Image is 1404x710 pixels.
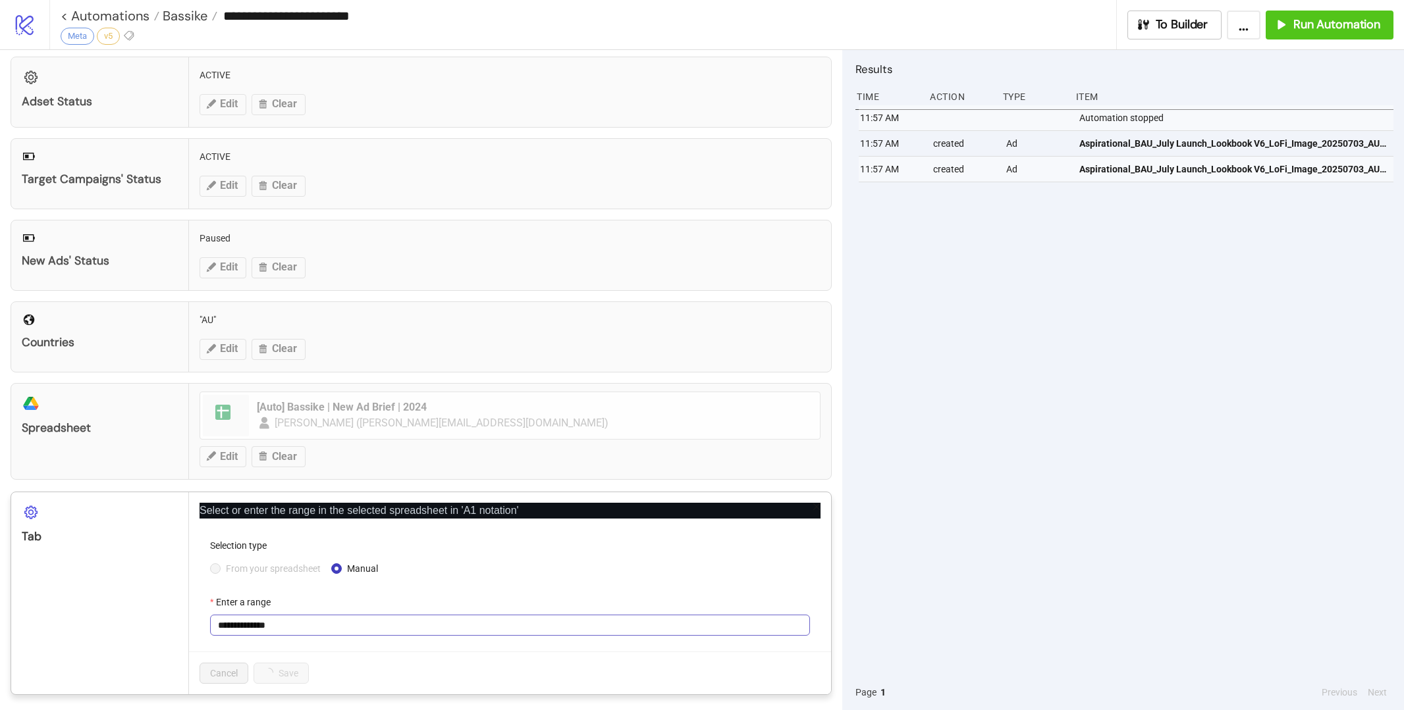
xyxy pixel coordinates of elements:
[1227,11,1260,39] button: ...
[1079,131,1388,156] a: Aspirational_BAU_July Launch_Lookbook V6_LoFi_Image_20250703_AU_BOF
[61,9,159,22] a: < Automations
[855,61,1393,78] h2: Results
[1078,105,1397,130] div: Automation stopped
[932,131,996,156] div: created
[1293,17,1380,32] span: Run Automation
[855,685,877,699] span: Page
[22,529,178,544] div: Tab
[221,561,326,576] span: From your spreadsheet
[1079,157,1388,182] a: Aspirational_BAU_July Launch_Lookbook V6_LoFi_Image_20250703_AU_BOF
[1075,84,1393,109] div: Item
[200,663,248,684] button: Cancel
[929,84,992,109] div: Action
[1266,11,1393,39] button: Run Automation
[859,157,923,182] div: 11:57 AM
[877,685,890,699] button: 1
[97,28,120,45] div: v5
[1127,11,1222,39] button: To Builder
[812,502,821,511] span: close
[1156,17,1208,32] span: To Builder
[210,595,279,609] label: Enter a range
[859,105,923,130] div: 11:57 AM
[210,538,275,553] label: Selection type
[210,615,810,636] input: Enter a range
[1364,685,1391,699] button: Next
[254,663,309,684] button: Save
[932,157,996,182] div: created
[1002,84,1066,109] div: Type
[200,503,821,519] p: Select or enter the range in the selected spreadsheet in 'A1 notation'
[342,561,383,576] span: Manual
[1005,157,1069,182] div: Ad
[159,7,207,24] span: Bassike
[1005,131,1069,156] div: Ad
[859,131,923,156] div: 11:57 AM
[1318,685,1361,699] button: Previous
[159,9,217,22] a: Bassike
[855,84,919,109] div: Time
[1079,136,1388,151] span: Aspirational_BAU_July Launch_Lookbook V6_LoFi_Image_20250703_AU_BOF
[1079,162,1388,176] span: Aspirational_BAU_July Launch_Lookbook V6_LoFi_Image_20250703_AU_BOF
[61,28,94,45] div: Meta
